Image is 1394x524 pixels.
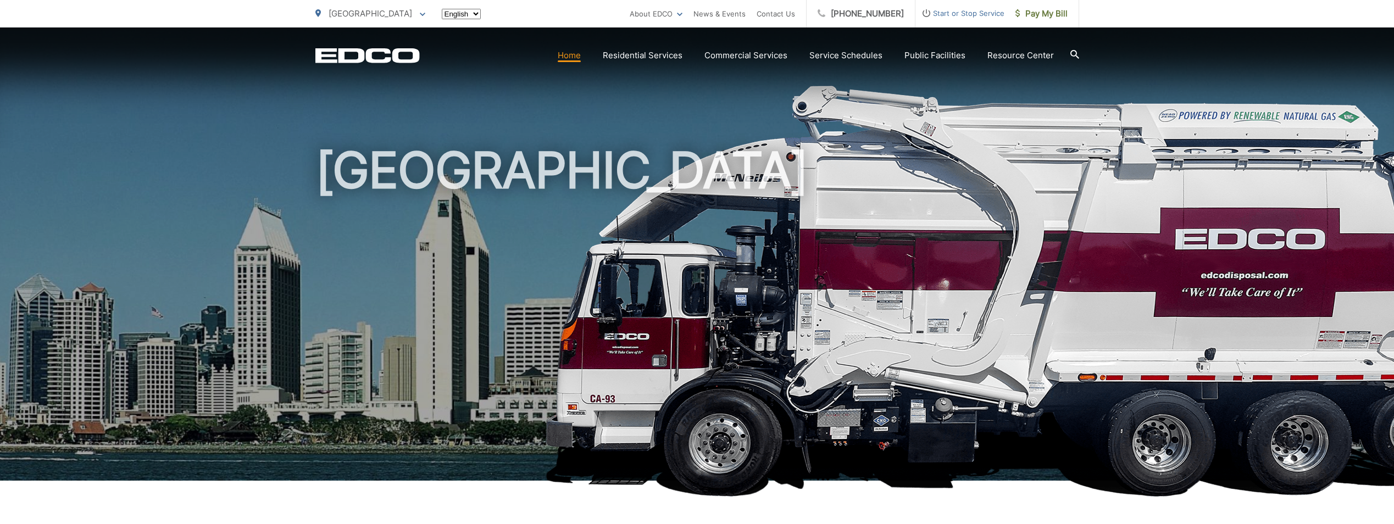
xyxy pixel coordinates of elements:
a: Resource Center [987,49,1054,62]
a: Residential Services [603,49,682,62]
a: Commercial Services [704,49,787,62]
h1: [GEOGRAPHIC_DATA] [315,143,1079,490]
span: Pay My Bill [1015,7,1068,20]
span: [GEOGRAPHIC_DATA] [329,8,412,19]
a: News & Events [693,7,746,20]
a: Service Schedules [809,49,882,62]
a: About EDCO [630,7,682,20]
select: Select a language [442,9,481,19]
a: Home [558,49,581,62]
a: Contact Us [757,7,795,20]
a: Public Facilities [904,49,965,62]
a: EDCD logo. Return to the homepage. [315,48,420,63]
